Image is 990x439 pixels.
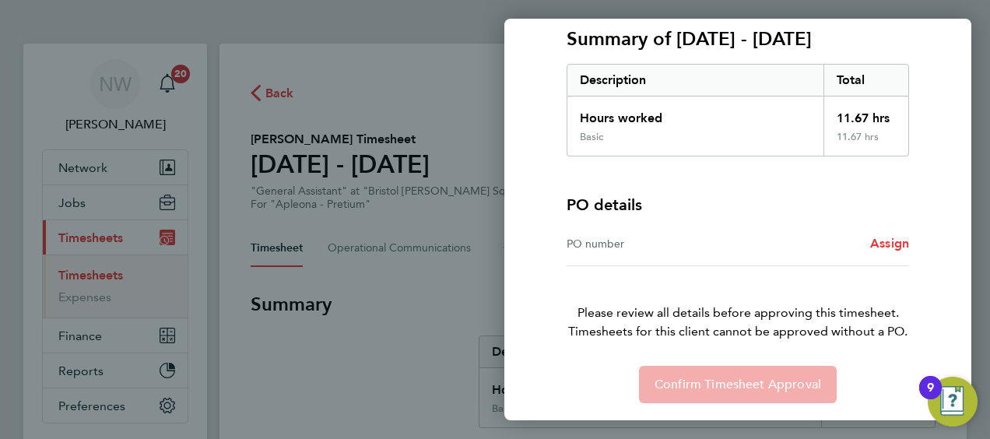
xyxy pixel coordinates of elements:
[580,131,603,143] div: Basic
[567,194,642,216] h4: PO details
[567,234,738,253] div: PO number
[567,97,823,131] div: Hours worked
[823,131,909,156] div: 11.67 hrs
[548,266,928,341] p: Please review all details before approving this timesheet.
[870,236,909,251] span: Assign
[548,322,928,341] span: Timesheets for this client cannot be approved without a PO.
[567,65,823,96] div: Description
[567,26,909,51] h3: Summary of [DATE] - [DATE]
[870,234,909,253] a: Assign
[928,377,978,427] button: Open Resource Center, 9 new notifications
[927,388,934,408] div: 9
[823,97,909,131] div: 11.67 hrs
[823,65,909,96] div: Total
[567,64,909,156] div: Summary of 20 - 26 Sep 2025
